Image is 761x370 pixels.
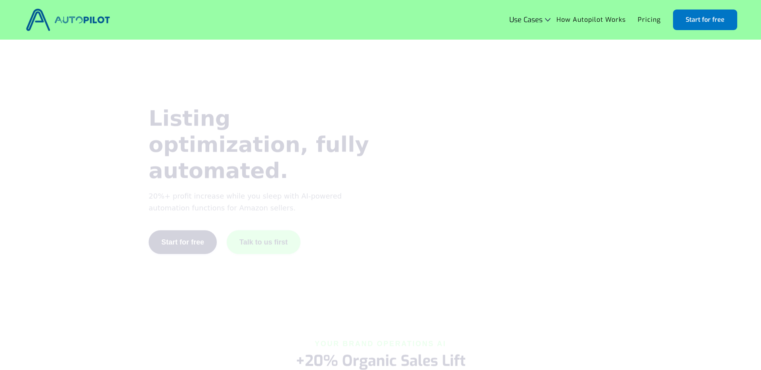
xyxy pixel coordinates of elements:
[673,10,737,30] a: Start for free
[149,105,375,184] h1: Listing optimization, fully automated.
[632,12,667,27] a: Pricing
[509,16,543,24] div: Use Cases
[239,238,288,246] div: Talk to us first
[161,238,204,246] div: Start for free
[509,16,551,24] div: Use Cases
[149,230,217,254] a: Start for free
[545,18,551,21] img: Icon Rounded Chevron Dark - BRIX Templates
[226,230,301,254] a: Talk to us first
[262,340,499,348] div: Your BRAND OPERATIONS AI
[149,190,375,214] p: 20%+ profit increase while you sleep with AI-powered automation functions for Amazon sellers.
[551,12,632,27] a: How Autopilot Works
